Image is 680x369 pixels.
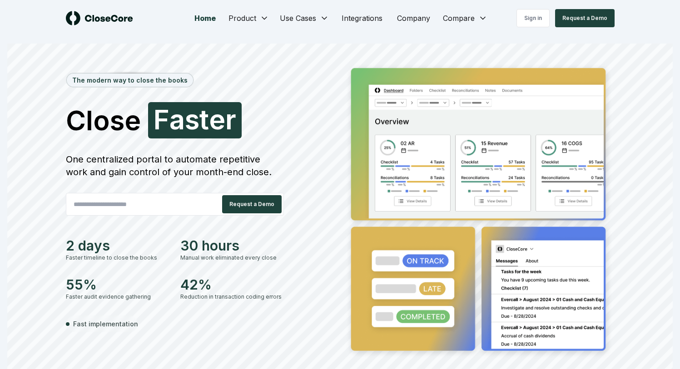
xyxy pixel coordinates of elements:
img: Jumbotron [344,62,615,360]
div: 30 hours [180,237,284,254]
div: Faster timeline to close the books [66,254,169,262]
div: Reduction in transaction coding errors [180,293,284,301]
div: One centralized portal to automate repetitive work and gain control of your month-end close. [66,153,284,178]
span: e [209,106,225,133]
div: Faster audit evidence gathering [66,293,169,301]
span: Fast implementation [73,319,138,329]
img: logo [66,11,133,25]
span: Use Cases [280,13,316,24]
button: Product [223,9,274,27]
span: F [154,106,169,133]
button: Request a Demo [222,195,282,213]
a: Integrations [334,9,390,27]
div: 55% [66,276,169,293]
a: Home [187,9,223,27]
button: Compare [437,9,493,27]
span: r [225,106,236,133]
span: Compare [443,13,475,24]
a: Company [390,9,437,27]
span: Close [66,107,141,134]
button: Use Cases [274,9,334,27]
span: a [169,106,185,133]
div: 42% [180,276,284,293]
div: 2 days [66,237,169,254]
button: Request a Demo [555,9,615,27]
div: Manual work eliminated every close [180,254,284,262]
a: Sign in [516,9,550,27]
span: Product [228,13,256,24]
span: t [199,106,209,133]
span: s [185,106,199,133]
div: The modern way to close the books [67,74,193,87]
